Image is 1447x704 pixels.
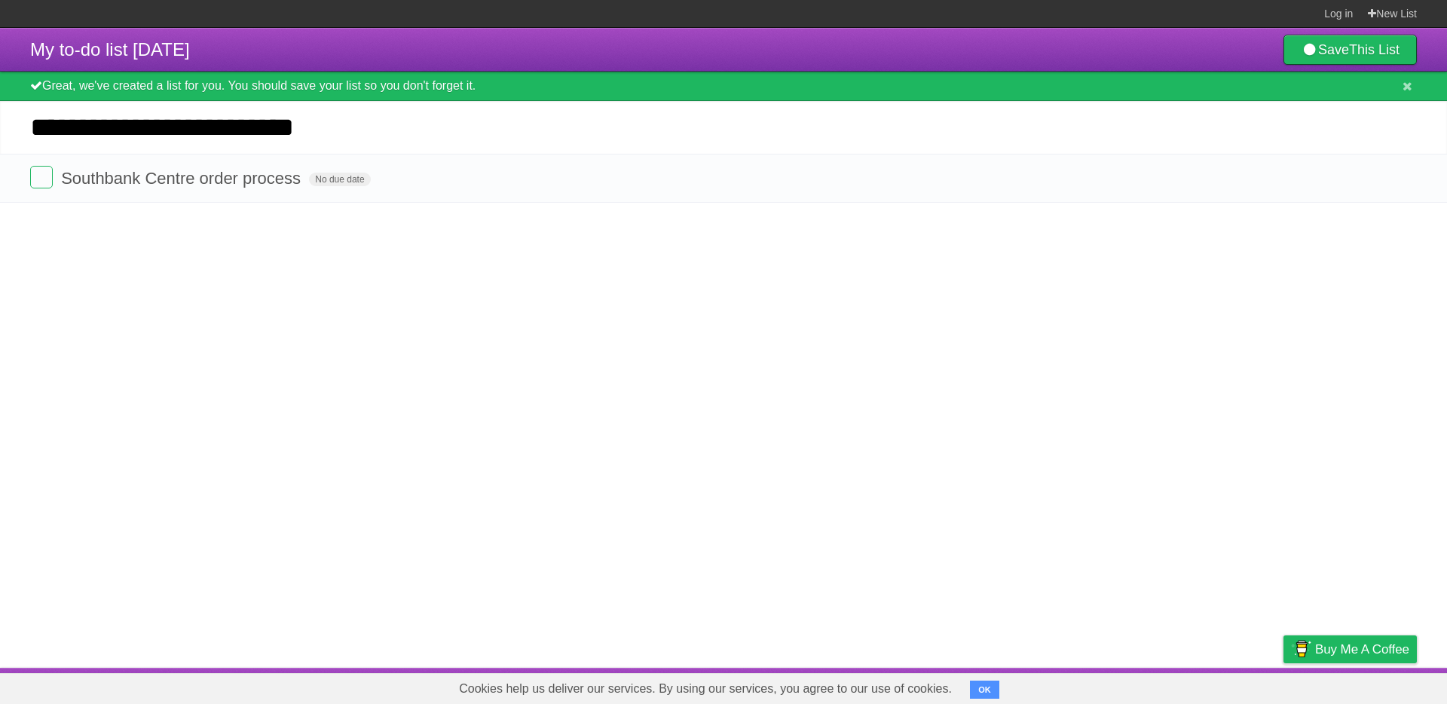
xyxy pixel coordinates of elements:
[970,681,999,699] button: OK
[1283,635,1417,663] a: Buy me a coffee
[1322,672,1417,700] a: Suggest a feature
[1264,672,1303,700] a: Privacy
[444,674,967,704] span: Cookies help us deliver our services. By using our services, you agree to our use of cookies.
[30,39,190,60] span: My to-do list [DATE]
[30,166,53,188] label: Done
[309,173,370,186] span: No due date
[1315,636,1409,663] span: Buy me a coffee
[61,169,304,188] span: Southbank Centre order process
[1349,42,1400,57] b: This List
[1213,672,1246,700] a: Terms
[1133,672,1194,700] a: Developers
[1291,636,1311,662] img: Buy me a coffee
[1283,35,1417,65] a: SaveThis List
[1083,672,1115,700] a: About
